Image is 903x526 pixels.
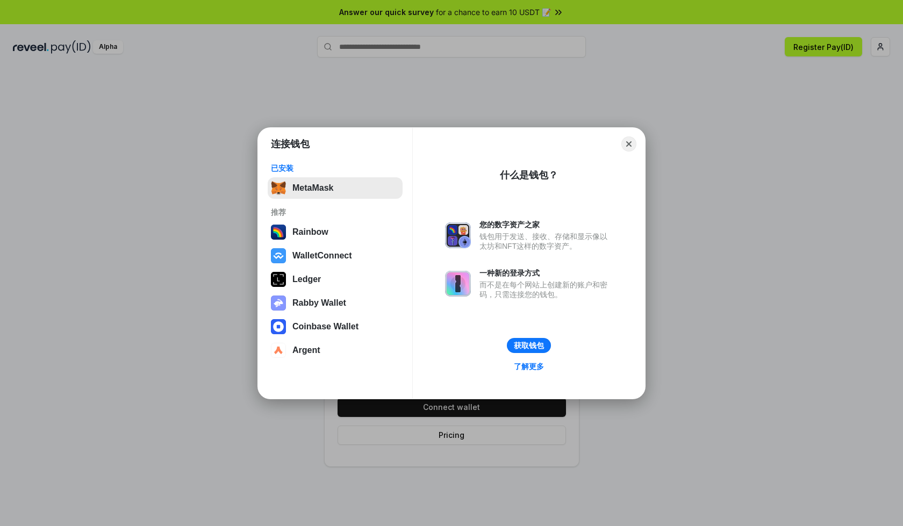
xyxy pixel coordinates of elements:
[271,296,286,311] img: svg+xml,%3Csvg%20xmlns%3D%22http%3A%2F%2Fwww.w3.org%2F2000%2Fsvg%22%20fill%3D%22none%22%20viewBox...
[292,251,352,261] div: WalletConnect
[479,232,613,251] div: 钱包用于发送、接收、存储和显示像以太坊和NFT这样的数字资产。
[507,338,551,353] button: 获取钱包
[268,269,403,290] button: Ledger
[479,268,613,278] div: 一种新的登录方式
[271,163,399,173] div: 已安装
[514,341,544,350] div: 获取钱包
[479,280,613,299] div: 而不是在每个网站上创建新的账户和密码，只需连接您的钱包。
[268,177,403,199] button: MetaMask
[271,225,286,240] img: svg+xml,%3Csvg%20width%3D%22120%22%20height%3D%22120%22%20viewBox%3D%220%200%20120%20120%22%20fil...
[445,271,471,297] img: svg+xml,%3Csvg%20xmlns%3D%22http%3A%2F%2Fwww.w3.org%2F2000%2Fsvg%22%20fill%3D%22none%22%20viewBox...
[621,136,636,152] button: Close
[268,221,403,243] button: Rainbow
[268,292,403,314] button: Rabby Wallet
[292,183,333,193] div: MetaMask
[500,169,558,182] div: 什么是钱包？
[268,316,403,337] button: Coinbase Wallet
[514,362,544,371] div: 了解更多
[479,220,613,229] div: 您的数字资产之家
[271,272,286,287] img: svg+xml,%3Csvg%20xmlns%3D%22http%3A%2F%2Fwww.w3.org%2F2000%2Fsvg%22%20width%3D%2228%22%20height%3...
[292,345,320,355] div: Argent
[292,298,346,308] div: Rabby Wallet
[292,227,328,237] div: Rainbow
[271,343,286,358] img: svg+xml,%3Csvg%20width%3D%2228%22%20height%3D%2228%22%20viewBox%3D%220%200%2028%2028%22%20fill%3D...
[268,340,403,361] button: Argent
[271,181,286,196] img: svg+xml,%3Csvg%20fill%3D%22none%22%20height%3D%2233%22%20viewBox%3D%220%200%2035%2033%22%20width%...
[271,207,399,217] div: 推荐
[268,245,403,266] button: WalletConnect
[271,138,310,150] h1: 连接钱包
[271,248,286,263] img: svg+xml,%3Csvg%20width%3D%2228%22%20height%3D%2228%22%20viewBox%3D%220%200%2028%2028%22%20fill%3D...
[507,359,550,373] a: 了解更多
[292,275,321,284] div: Ledger
[445,222,471,248] img: svg+xml,%3Csvg%20xmlns%3D%22http%3A%2F%2Fwww.w3.org%2F2000%2Fsvg%22%20fill%3D%22none%22%20viewBox...
[292,322,359,332] div: Coinbase Wallet
[271,319,286,334] img: svg+xml,%3Csvg%20width%3D%2228%22%20height%3D%2228%22%20viewBox%3D%220%200%2028%2028%22%20fill%3D...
